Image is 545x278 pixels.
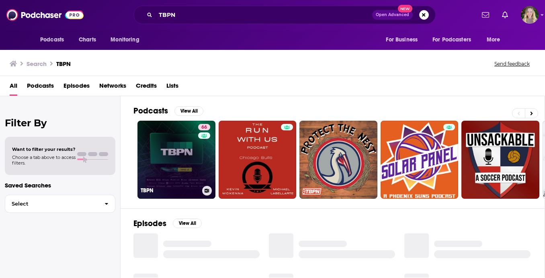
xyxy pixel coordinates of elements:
h2: Podcasts [133,106,168,116]
a: Show notifications dropdown [479,8,492,22]
span: New [398,5,412,12]
span: For Business [386,34,418,45]
h3: TBPN [56,60,71,68]
h3: Search [27,60,47,68]
a: Show notifications dropdown [499,8,511,22]
a: Episodes [64,79,90,96]
button: View All [174,106,203,116]
button: open menu [481,32,510,47]
h3: TBPN [141,187,199,194]
a: PodcastsView All [133,106,203,116]
span: Want to filter your results? [12,146,76,152]
input: Search podcasts, credits, & more... [156,8,372,21]
span: Podcasts [40,34,64,45]
img: Podchaser - Follow, Share and Rate Podcasts [6,7,84,23]
a: Credits [136,79,157,96]
button: open menu [427,32,483,47]
span: Monitoring [111,34,139,45]
span: Select [5,201,98,206]
span: Charts [79,34,96,45]
button: Send feedback [492,60,532,67]
span: 66 [201,124,207,132]
span: For Podcasters [432,34,471,45]
a: Networks [99,79,126,96]
button: open menu [105,32,150,47]
h2: Episodes [133,218,166,229]
span: Open Advanced [376,13,409,17]
button: Show profile menu [521,6,539,24]
button: Select [5,195,115,213]
a: All [10,79,17,96]
a: Podcasts [27,79,54,96]
button: open menu [35,32,74,47]
p: Saved Searches [5,181,115,189]
span: More [487,34,500,45]
img: User Profile [521,6,539,24]
div: Search podcasts, credits, & more... [133,6,436,24]
a: EpisodesView All [133,218,202,229]
a: 66 [198,124,210,130]
a: 66TBPN [137,121,215,199]
a: Charts [74,32,101,47]
span: Choose a tab above to access filters. [12,154,76,166]
button: View All [173,218,202,228]
button: open menu [380,32,428,47]
h2: Filter By [5,117,115,129]
a: Lists [166,79,178,96]
button: Open AdvancedNew [372,10,413,20]
span: Logged in as lauren19365 [521,6,539,24]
